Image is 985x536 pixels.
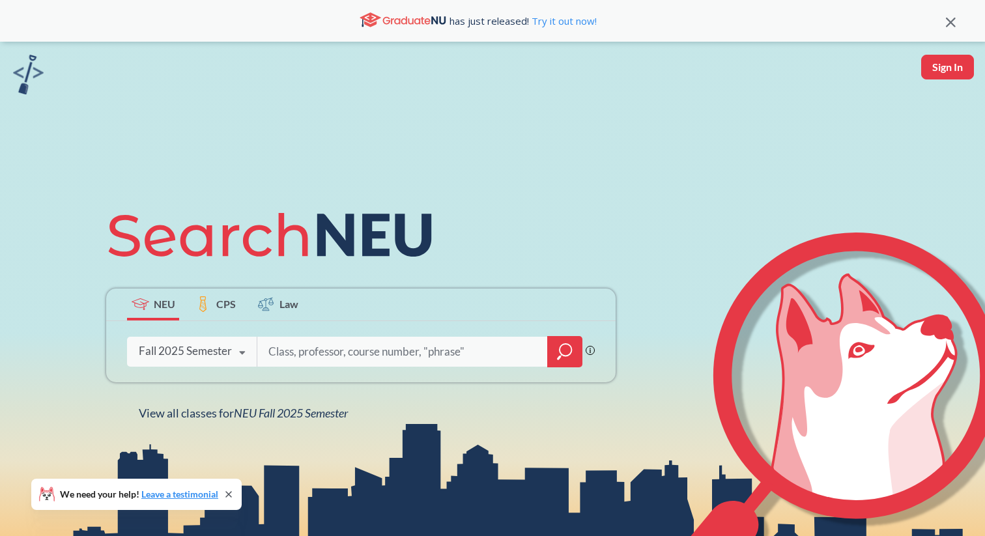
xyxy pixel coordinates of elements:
svg: magnifying glass [557,343,573,361]
span: View all classes for [139,406,348,420]
span: CPS [216,296,236,311]
input: Class, professor, course number, "phrase" [267,338,538,365]
div: magnifying glass [547,336,582,367]
span: We need your help! [60,490,218,499]
div: Fall 2025 Semester [139,344,232,358]
a: Leave a testimonial [141,488,218,500]
span: Law [279,296,298,311]
button: Sign In [921,55,974,79]
span: NEU Fall 2025 Semester [234,406,348,420]
a: Try it out now! [529,14,597,27]
span: NEU [154,296,175,311]
img: sandbox logo [13,55,44,94]
span: has just released! [450,14,597,28]
a: sandbox logo [13,55,44,98]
